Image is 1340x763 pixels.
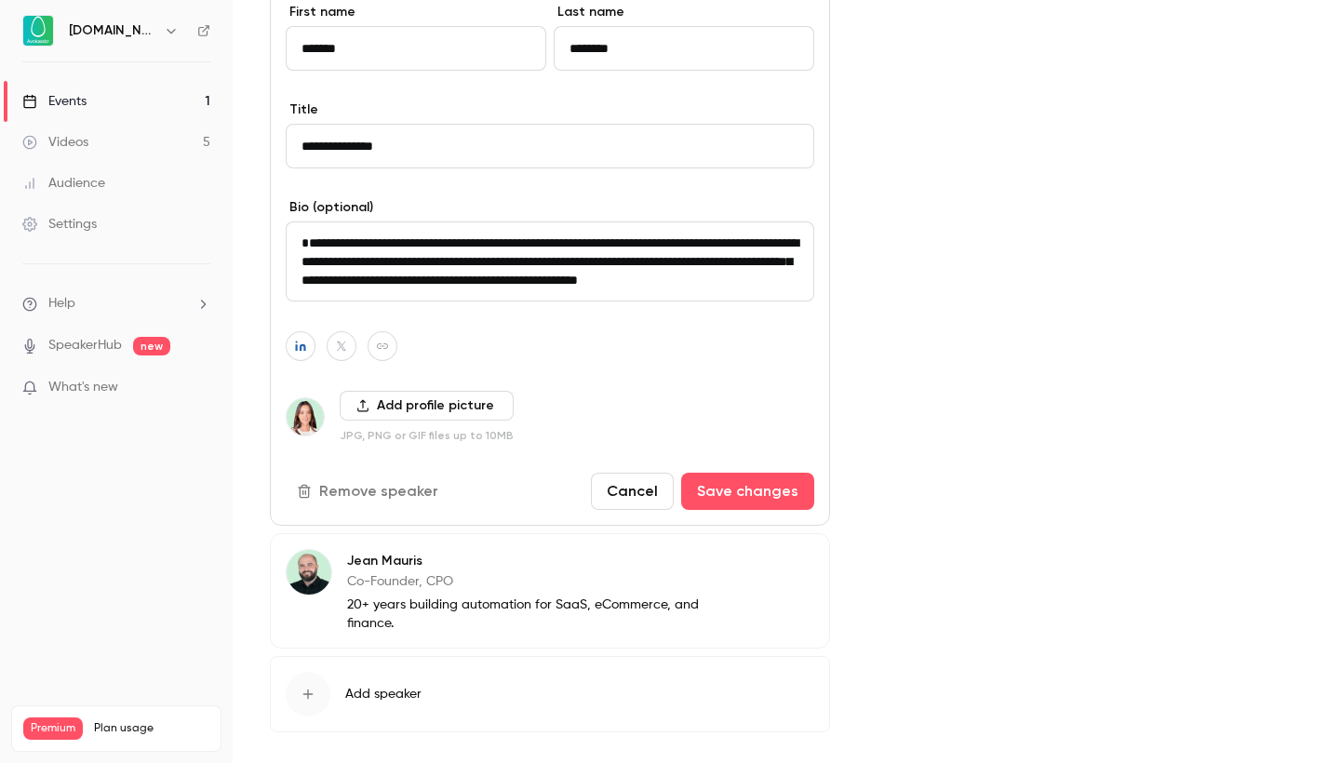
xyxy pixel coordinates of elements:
button: Cancel [591,473,674,510]
label: Title [286,100,814,119]
button: Save changes [681,473,814,510]
span: Help [48,294,75,314]
button: Add profile picture [340,391,514,421]
span: What's new [48,378,118,397]
h6: [DOMAIN_NAME] [69,21,156,40]
p: Co-Founder, CPO [347,572,709,591]
button: Remove speaker [286,473,453,510]
img: Avokaado.io [23,16,53,46]
img: Mariana Hagström [287,398,324,435]
label: Bio (optional) [286,198,814,217]
button: Add speaker [270,656,830,732]
p: JPG, PNG or GIF files up to 10MB [340,428,514,443]
span: new [133,337,170,355]
div: Videos [22,133,88,152]
span: Plan usage [94,721,209,736]
a: SpeakerHub [48,336,122,355]
div: Audience [22,174,105,193]
div: Settings [22,215,97,234]
span: Add speaker [345,685,422,703]
p: 20+ years building automation for SaaS, eCommerce, and finance. [347,596,709,633]
li: help-dropdown-opener [22,294,210,314]
span: Premium [23,717,83,740]
div: Events [22,92,87,111]
img: Jean Mauris [287,550,331,595]
label: First name [286,3,546,21]
div: Jean MaurisJean MaurisCo-Founder, CPO20+ years building automation for SaaS, eCommerce, and finance. [270,533,830,649]
label: Last name [554,3,814,21]
p: Jean Mauris [347,552,709,570]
